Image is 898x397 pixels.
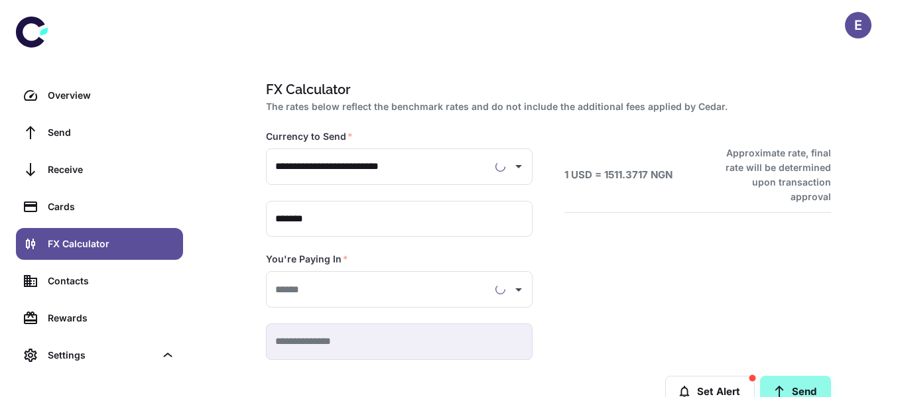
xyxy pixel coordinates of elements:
[16,302,183,334] a: Rewards
[48,162,175,177] div: Receive
[16,265,183,297] a: Contacts
[16,117,183,148] a: Send
[48,125,175,140] div: Send
[266,253,348,266] label: You're Paying In
[16,191,183,223] a: Cards
[48,311,175,325] div: Rewards
[48,274,175,288] div: Contacts
[48,199,175,214] div: Cards
[16,154,183,186] a: Receive
[16,228,183,260] a: FX Calculator
[266,80,826,99] h1: FX Calculator
[711,146,831,204] h6: Approximate rate, final rate will be determined upon transaction approval
[564,168,673,183] h6: 1 USD = 1511.3717 NGN
[16,339,183,371] div: Settings
[16,80,183,111] a: Overview
[509,280,528,299] button: Open
[48,348,155,363] div: Settings
[845,12,871,38] button: E
[266,130,353,143] label: Currency to Send
[48,88,175,103] div: Overview
[509,157,528,176] button: Open
[48,237,175,251] div: FX Calculator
